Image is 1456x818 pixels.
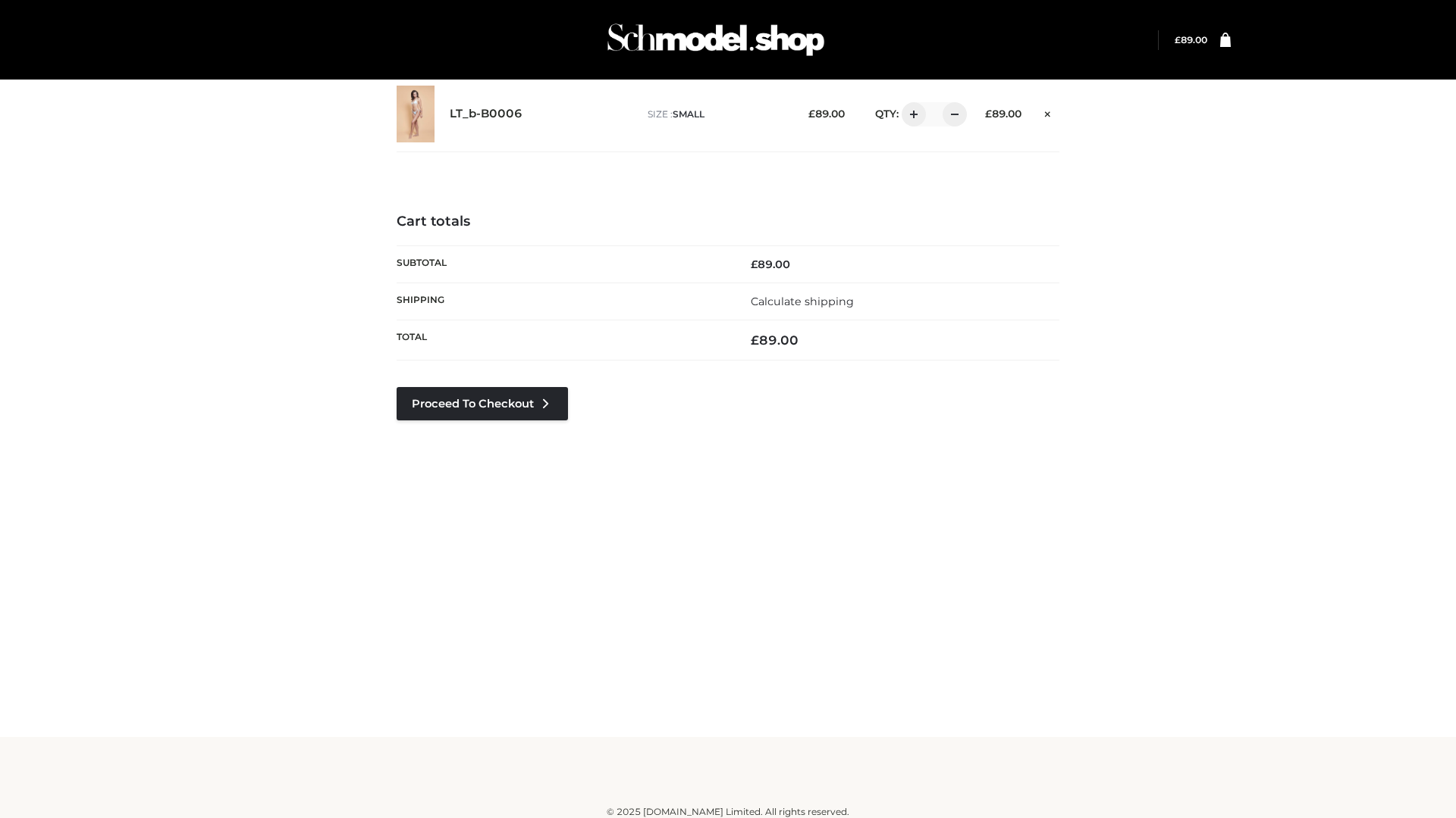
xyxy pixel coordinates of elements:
h4: Cart totals [397,214,1059,230]
a: LT_b-B0006 [450,107,522,121]
bdi: 89.00 [985,108,1021,120]
p: size : [648,108,785,121]
bdi: 89.00 [1175,34,1207,45]
span: £ [1175,34,1181,45]
span: SMALL [673,108,704,120]
span: £ [751,333,759,348]
th: Subtotal [397,245,728,283]
a: Remove this item [1037,102,1059,122]
img: LT_b-B0006 - SMALL [397,86,435,142]
div: QTY: [860,102,962,126]
bdi: 89.00 [808,108,845,120]
a: Calculate shipping [751,295,854,308]
a: £89.00 [1175,34,1207,45]
th: Total [397,320,728,361]
span: £ [985,108,992,120]
bdi: 89.00 [751,258,790,271]
span: £ [808,108,815,120]
img: Schmodel Admin 964 [602,10,830,70]
a: Proceed to Checkout [397,387,568,420]
bdi: 89.00 [751,333,799,348]
th: Shipping [397,283,728,320]
span: £ [751,258,758,271]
